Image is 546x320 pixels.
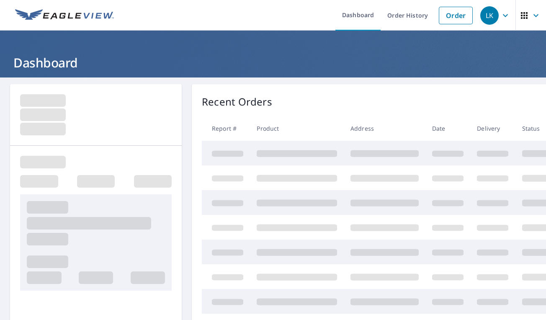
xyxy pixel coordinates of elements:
[439,7,473,24] a: Order
[344,116,425,141] th: Address
[480,6,499,25] div: LK
[15,9,114,22] img: EV Logo
[202,94,272,109] p: Recent Orders
[202,116,250,141] th: Report #
[10,54,536,71] h1: Dashboard
[250,116,344,141] th: Product
[470,116,515,141] th: Delivery
[425,116,470,141] th: Date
